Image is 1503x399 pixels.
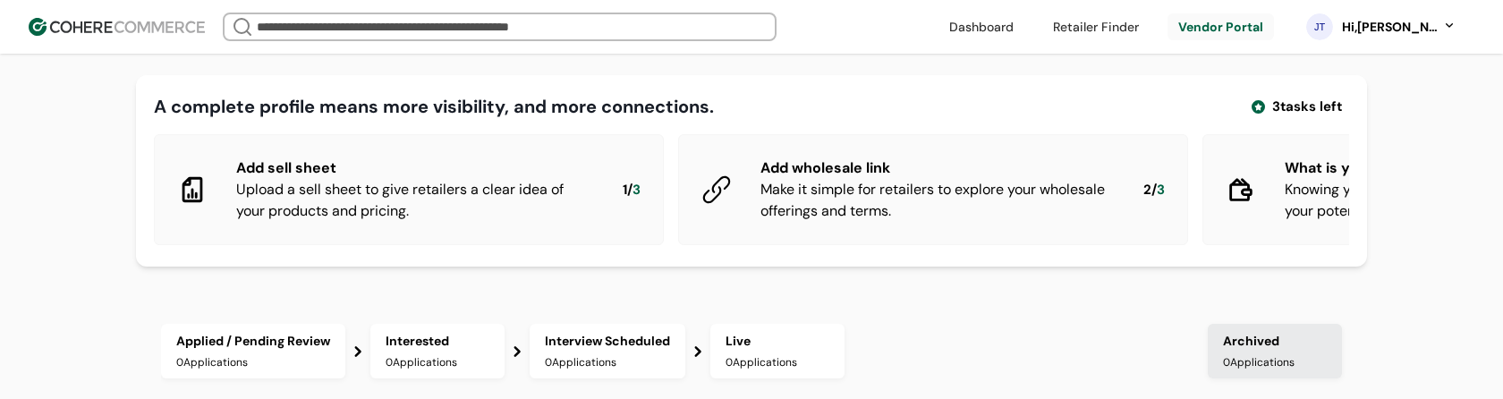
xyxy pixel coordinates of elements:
[1223,332,1327,351] div: Archived
[760,157,1115,179] div: Add wholesale link
[1340,18,1439,37] div: Hi, [PERSON_NAME]
[627,180,633,200] span: /
[236,157,594,179] div: Add sell sheet
[545,332,670,351] div: Interview Scheduled
[726,332,829,351] div: Live
[726,354,829,370] div: 0 Applications
[1272,97,1342,117] span: 3 tasks left
[386,354,489,370] div: 0 Applications
[545,354,670,370] div: 0 Applications
[236,179,594,222] div: Upload a sell sheet to give retailers a clear idea of your products and pricing.
[623,180,627,200] span: 1
[176,354,330,370] div: 0 Applications
[760,179,1115,222] div: Make it simple for retailers to explore your wholesale offerings and terms.
[154,93,714,120] div: A complete profile means more visibility, and more connections.
[176,332,330,351] div: Applied / Pending Review
[633,180,641,200] span: 3
[1143,180,1151,200] span: 2
[1157,180,1165,200] span: 3
[1223,354,1327,370] div: 0 Applications
[1340,18,1456,37] button: Hi,[PERSON_NAME]
[29,18,205,36] img: Cohere Logo
[1151,180,1157,200] span: /
[386,332,489,351] div: Interested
